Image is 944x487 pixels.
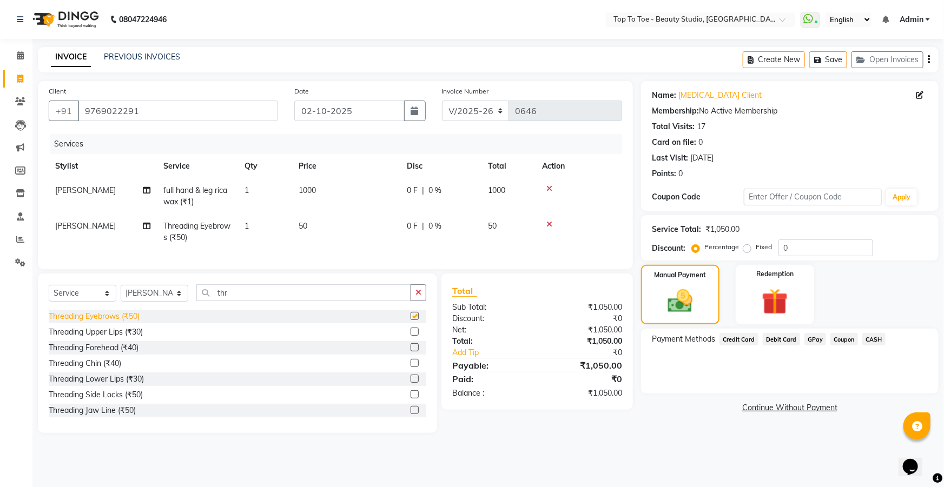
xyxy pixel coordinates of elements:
[756,269,794,279] label: Redemption
[49,373,144,385] div: Threading Lower Lips (₹30)
[400,154,481,178] th: Disc
[444,313,537,324] div: Discount:
[163,185,227,206] span: full hand & leg rica wax (₹1)
[428,185,441,196] span: 0 %
[422,185,424,196] span: |
[245,185,249,195] span: 1
[537,372,630,385] div: ₹0
[428,221,441,232] span: 0 %
[163,221,230,242] span: Threading Eyebrows (₹50)
[652,333,715,345] span: Payment Methods
[444,336,537,347] div: Total:
[51,48,91,67] a: INVOICE
[55,221,116,231] span: [PERSON_NAME]
[238,154,292,178] th: Qty
[444,302,537,313] div: Sub Total:
[294,86,309,96] label: Date
[719,333,758,345] span: Credit Card
[537,359,630,372] div: ₹1,050.00
[422,221,424,232] span: |
[756,242,772,252] label: Fixed
[830,333,858,345] span: Coupon
[444,388,537,399] div: Balance :
[292,154,400,178] th: Price
[862,333,886,345] span: CASH
[536,154,622,178] th: Action
[652,105,928,117] div: No Active Membership
[49,154,157,178] th: Stylist
[652,191,744,203] div: Coupon Code
[537,302,630,313] div: ₹1,050.00
[444,359,537,372] div: Payable:
[488,221,497,231] span: 50
[537,324,630,336] div: ₹1,050.00
[49,311,140,322] div: Threading Eyebrows (₹50)
[407,221,418,232] span: 0 F
[104,52,180,62] a: PREVIOUS INVOICES
[652,152,688,164] div: Last Visit:
[654,270,706,280] label: Manual Payment
[28,4,102,35] img: logo
[537,388,630,399] div: ₹1,050.00
[851,51,923,68] button: Open Invoices
[553,347,630,358] div: ₹0
[537,336,630,347] div: ₹1,050.00
[49,86,66,96] label: Client
[652,105,699,117] div: Membership:
[299,221,307,231] span: 50
[49,389,143,401] div: Threading Side Locks (₹50)
[652,243,685,254] div: Discount:
[743,51,805,68] button: Create New
[49,405,136,416] div: Threading Jaw Line (₹50)
[299,185,316,195] span: 1000
[886,189,917,205] button: Apply
[481,154,536,178] th: Total
[50,134,630,154] div: Services
[78,101,278,121] input: Search by Name/Mobile/Email/Code
[809,51,847,68] button: Save
[49,358,121,369] div: Threading Chin (₹40)
[652,137,696,148] div: Card on file:
[652,168,676,179] div: Points:
[537,313,630,324] div: ₹0
[744,189,882,205] input: Enter Offer / Coupon Code
[442,86,489,96] label: Invoice Number
[899,444,933,476] iframe: chat widget
[660,286,701,316] img: _cash.svg
[488,185,505,195] span: 1000
[763,333,800,345] span: Debit Card
[49,342,138,353] div: Threading Forehead (₹40)
[444,324,537,336] div: Net:
[678,90,762,101] a: [MEDICAL_DATA] Client
[697,121,705,132] div: 17
[705,224,740,235] div: ₹1,050.00
[900,14,923,25] span: Admin
[652,224,701,235] div: Service Total:
[245,221,249,231] span: 1
[643,402,936,413] a: Continue Without Payment
[55,185,116,195] span: [PERSON_NAME]
[157,154,238,178] th: Service
[678,168,683,179] div: 0
[119,4,167,35] b: 08047224946
[690,152,714,164] div: [DATE]
[652,121,695,132] div: Total Visits:
[452,285,477,297] span: Total
[754,285,796,318] img: _gift.svg
[196,284,411,301] input: Search or Scan
[444,372,537,385] div: Paid:
[698,137,703,148] div: 0
[704,242,739,252] label: Percentage
[444,347,552,358] a: Add Tip
[804,333,827,345] span: GPay
[49,326,143,338] div: Threading Upper Lips (₹30)
[49,101,79,121] button: +91
[652,90,676,101] div: Name:
[407,185,418,196] span: 0 F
